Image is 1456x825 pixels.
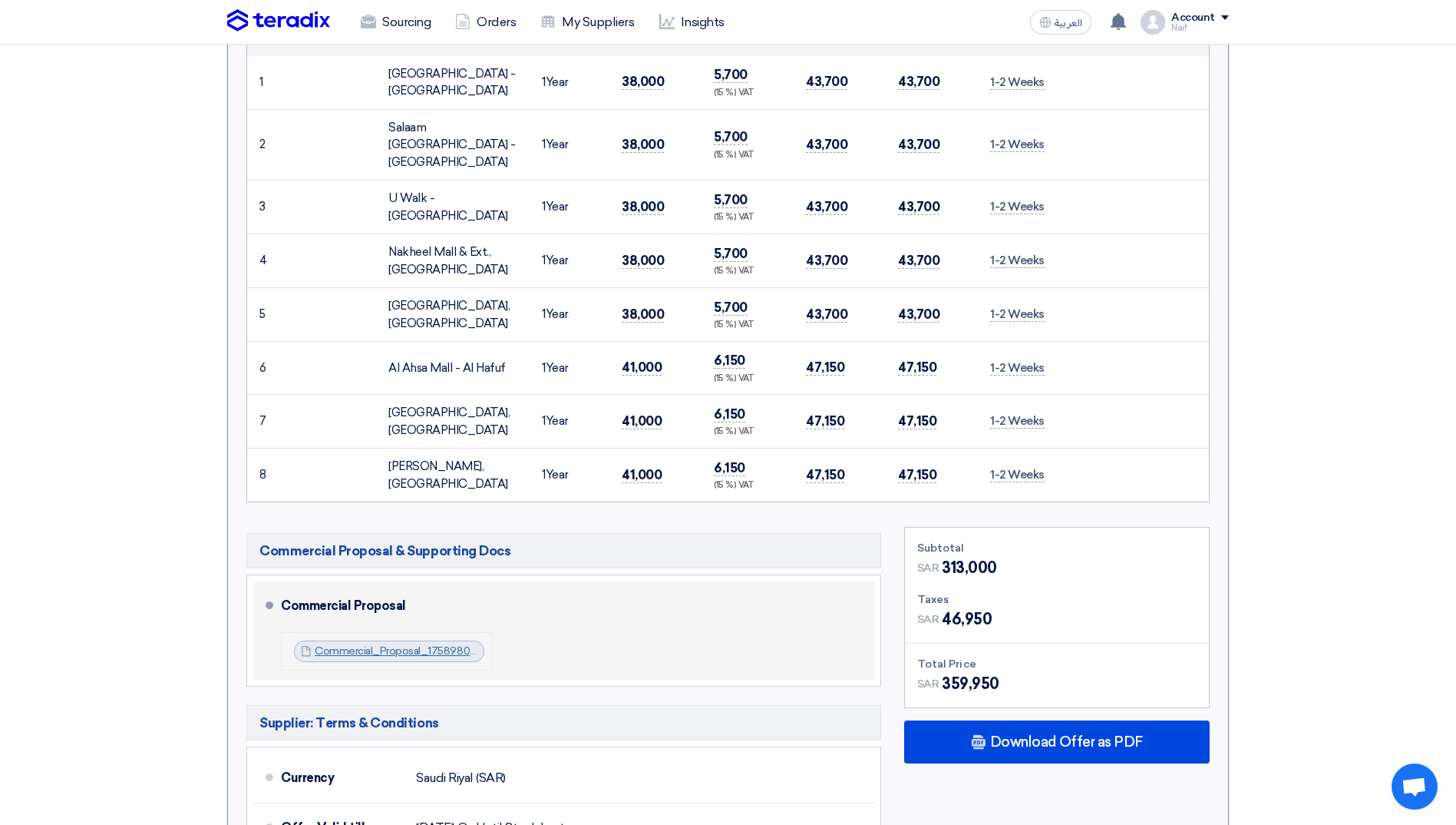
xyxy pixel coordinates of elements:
[714,129,748,145] span: 5,700
[806,199,847,215] span: 43,700
[917,656,1197,672] div: Total Price
[806,306,847,323] span: 43,700
[990,137,1045,152] span: 1-2 Weeks
[247,109,272,181] td: 2
[227,9,330,32] img: Teradix logo
[806,137,847,153] span: 43,700
[714,300,748,316] span: 5,700
[990,361,1045,376] span: 1-2 Weeks
[388,119,517,171] div: Salaam [GEOGRAPHIC_DATA] - [GEOGRAPHIC_DATA]
[990,253,1045,268] span: 1-2 Weeks
[348,5,443,39] a: Sourcing
[1141,10,1165,35] img: profile_test.png
[622,137,664,153] span: 38,000
[416,764,506,793] div: Saudi Riyal (SAR)
[530,234,609,288] td: Year
[530,342,609,395] td: Year
[247,449,272,502] td: 8
[714,246,748,262] span: 5,700
[622,253,664,269] span: 38,000
[281,588,856,625] div: Commercial Proposal
[714,319,781,332] div: (15 %) VAT
[898,467,936,483] span: 47,150
[714,265,781,278] div: (15 %) VAT
[917,611,939,628] span: SAR
[247,288,272,342] td: 5
[530,56,609,110] td: Year
[247,56,272,110] td: 1
[388,244,517,278] div: Nakheel Mall & Ext., [GEOGRAPHIC_DATA]
[917,591,1197,608] div: Taxes
[898,253,939,269] span: 43,700
[714,426,781,439] div: (15 %) VAT
[622,413,662,429] span: 41,000
[530,109,609,181] td: Year
[714,87,781,100] div: (15 %) VAT
[388,65,517,100] div: [GEOGRAPHIC_DATA] - [GEOGRAPHIC_DATA]
[647,5,737,39] a: Insights
[542,414,546,428] span: 1
[247,395,272,449] td: 7
[990,200,1045,214] span: 1-2 Weeks
[530,449,609,502] td: Year
[990,414,1045,429] span: 1-2 Weeks
[714,67,748,83] span: 5,700
[542,361,546,375] span: 1
[806,253,847,269] span: 43,700
[542,468,546,482] span: 1
[714,460,745,476] span: 6,150
[1055,18,1082,28] span: العربية
[806,74,847,90] span: 43,700
[388,297,517,332] div: [GEOGRAPHIC_DATA], [GEOGRAPHIC_DATA]
[942,608,992,631] span: 46,950
[247,181,272,234] td: 3
[714,353,745,369] span: 6,150
[247,342,272,395] td: 6
[259,542,510,560] span: Commercial Proposal & Supporting Docs
[898,306,939,323] span: 43,700
[714,373,781,386] div: (15 %) VAT
[542,253,546,267] span: 1
[622,359,662,376] span: 41,000
[917,676,939,692] span: SAR
[315,644,529,658] a: Commercial_Proposal_1758980400809.pdf
[622,306,664,323] span: 38,000
[622,74,664,90] span: 38,000
[898,74,939,90] span: 43,700
[542,137,546,151] span: 1
[898,413,936,429] span: 47,150
[714,192,748,208] span: 5,700
[898,359,936,376] span: 47,150
[542,307,546,321] span: 1
[1030,10,1091,35] button: العربية
[388,458,517,492] div: [PERSON_NAME], [GEOGRAPHIC_DATA]
[917,560,939,576] span: SAR
[528,5,646,39] a: My Suppliers
[443,5,528,39] a: Orders
[990,468,1045,482] span: 1-2 Weeks
[806,359,844,376] span: 47,150
[530,181,609,234] td: Year
[898,199,939,215] span: 43,700
[247,234,272,288] td: 4
[942,556,997,579] span: 313,000
[1171,12,1215,25] div: Account
[714,479,781,492] div: (15 %) VAT
[990,307,1045,322] span: 1-2 Weeks
[990,735,1143,749] span: Download Offer as PDF
[622,199,664,215] span: 38,000
[530,288,609,342] td: Year
[917,540,1197,556] div: Subtotal
[542,75,546,89] span: 1
[388,359,517,377] div: Al Ahsa Mall - Al Hafuf
[246,705,881,741] h5: Supplier: Terms & Conditions
[714,406,745,422] span: 6,150
[898,137,939,153] span: 43,700
[1171,24,1229,32] div: Naif
[714,211,781,224] div: (15 %) VAT
[714,149,781,162] div: (15 %) VAT
[1392,764,1438,810] div: Open chat
[542,200,546,214] span: 1
[806,467,844,483] span: 47,150
[388,404,517,439] div: [GEOGRAPHIC_DATA], [GEOGRAPHIC_DATA]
